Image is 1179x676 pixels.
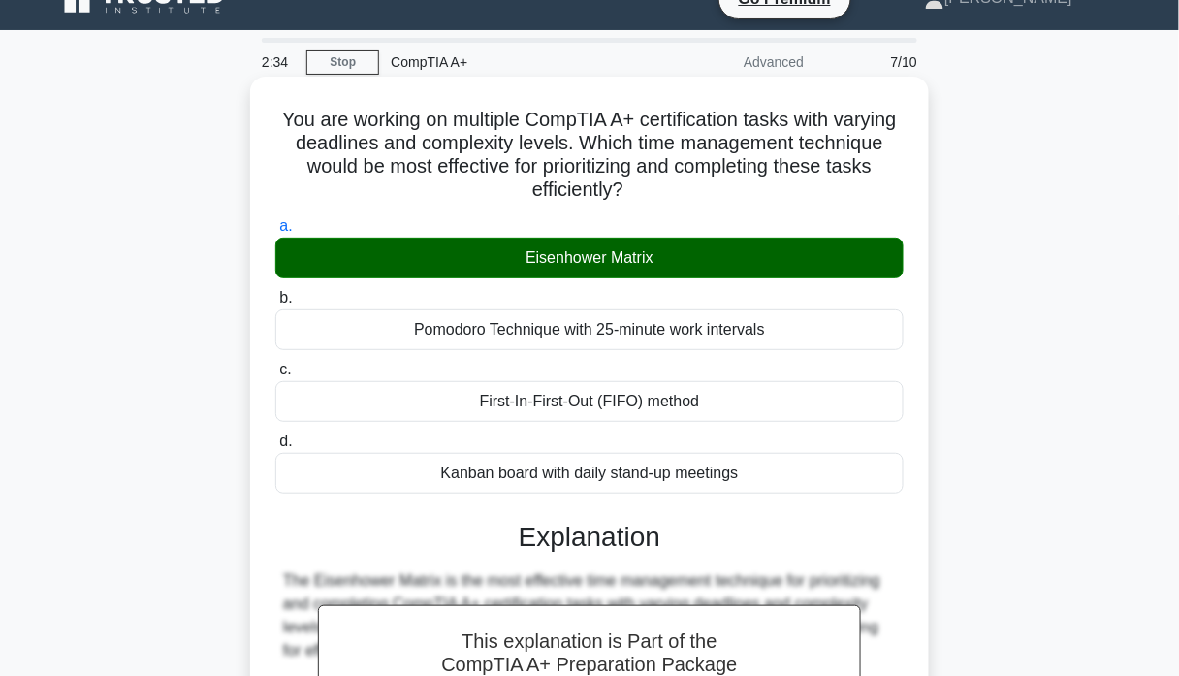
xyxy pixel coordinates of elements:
span: d. [279,433,292,449]
div: Eisenhower Matrix [275,238,904,278]
h3: Explanation [287,521,892,554]
span: b. [279,289,292,306]
a: Stop [306,50,379,75]
div: Advanced [646,43,815,81]
div: First-In-First-Out (FIFO) method [275,381,904,422]
div: Kanban board with daily stand-up meetings [275,453,904,494]
span: c. [279,361,291,377]
div: 2:34 [250,43,306,81]
h5: You are working on multiple CompTIA A+ certification tasks with varying deadlines and complexity ... [273,108,906,203]
div: 7/10 [815,43,929,81]
div: CompTIA A+ [379,43,646,81]
span: a. [279,217,292,234]
div: Pomodoro Technique with 25-minute work intervals [275,309,904,350]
